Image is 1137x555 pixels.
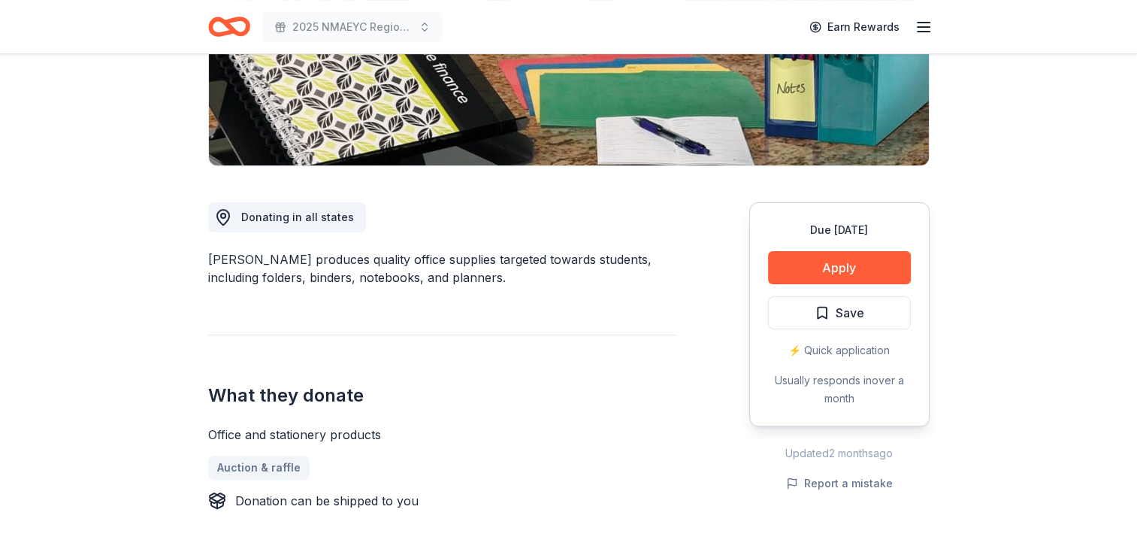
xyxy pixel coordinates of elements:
[836,303,864,323] span: Save
[768,221,911,239] div: Due [DATE]
[768,372,911,408] div: Usually responds in over a month
[241,211,354,223] span: Donating in all states
[768,296,911,329] button: Save
[208,426,677,444] div: Office and stationery products
[768,251,911,284] button: Apply
[749,444,930,462] div: Updated 2 months ago
[786,475,893,493] button: Report a mistake
[262,12,443,42] button: 2025 NMAEYC Regional Conference
[208,9,250,44] a: Home
[235,492,419,510] div: Donation can be shipped to you
[208,384,677,408] h2: What they donate
[800,14,909,41] a: Earn Rewards
[768,341,911,359] div: ⚡️ Quick application
[292,18,413,36] span: 2025 NMAEYC Regional Conference
[208,456,310,480] a: Auction & raffle
[208,250,677,287] div: [PERSON_NAME] produces quality office supplies targeted towards students, including folders, bind...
